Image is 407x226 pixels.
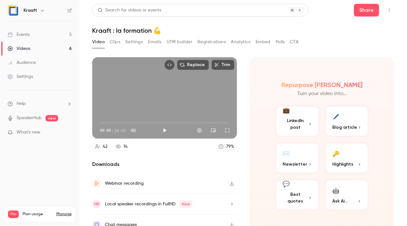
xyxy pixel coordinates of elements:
[332,124,357,131] span: Blog article
[17,129,40,136] span: What's new
[179,200,192,208] span: New
[8,59,36,66] div: Audience
[283,117,308,131] span: LinkedIn post
[275,142,320,174] button: ✉️Newsletter
[332,198,348,204] span: Ask Ai...
[275,105,320,137] button: 💼LinkedIn post
[113,142,130,151] a: 14
[123,143,128,150] div: 14
[193,124,206,137] button: Settings
[8,100,72,107] li: help-dropdown-opener
[283,148,290,158] div: ✉️
[325,105,369,137] button: 🖊️Blog article
[332,148,339,158] div: 🔑
[226,143,234,150] div: 79 %
[275,179,320,211] button: 💬Best quotes
[148,37,161,47] button: Emails
[105,200,192,208] div: Local speaker recordings in FullHD
[24,7,37,14] h6: Kraaft
[98,7,161,14] div: Search for videos or events
[332,112,339,121] div: 🖊️
[92,27,394,34] h1: Kraaft : la formation 💪
[8,31,30,38] div: Events
[384,5,394,15] button: Top Bar Actions
[354,4,379,17] button: Share
[167,37,192,47] button: UTM builder
[92,142,110,151] a: 42
[64,130,72,135] iframe: Noticeable Trigger
[23,212,52,217] span: Plan usage
[332,161,353,168] span: Highlights
[105,180,144,187] div: Webinar recording
[297,90,347,98] p: Turn your video into...
[283,180,290,188] div: 💬
[283,106,290,115] div: 💼
[177,60,209,70] button: Replace
[290,37,299,47] button: CTA
[8,210,19,218] span: Pro
[332,185,339,195] div: 🤖
[283,191,308,204] span: Best quotes
[103,143,107,150] div: 42
[221,124,234,137] button: Full screen
[17,115,42,121] a: SpeakerHub
[231,37,251,47] button: Analytics
[211,60,234,70] button: Trim
[100,127,111,133] span: 00:00
[207,124,220,137] button: Turn on miniplayer
[8,73,33,80] div: Settings
[45,115,58,121] span: new
[164,60,175,70] button: Embed video
[56,212,72,217] a: Manage
[283,161,307,168] span: Newsletter
[127,124,140,137] button: Mute
[281,81,362,89] h2: Repurpose [PERSON_NAME]
[276,37,285,47] button: Polls
[158,124,171,137] button: Play
[125,37,143,47] button: Settings
[8,5,18,16] img: Kraaft
[325,142,369,174] button: 🔑Highlights
[8,45,30,52] div: Videos
[92,37,105,47] button: Video
[114,127,126,133] span: 00:00
[325,179,369,211] button: 🤖Ask Ai...
[112,127,114,133] span: /
[110,37,120,47] button: Clips
[216,142,237,151] a: 79%
[256,37,271,47] button: Embed
[17,100,26,107] span: Help
[197,37,226,47] button: Registrations
[100,127,126,133] div: 00:00
[92,161,237,168] h2: Downloads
